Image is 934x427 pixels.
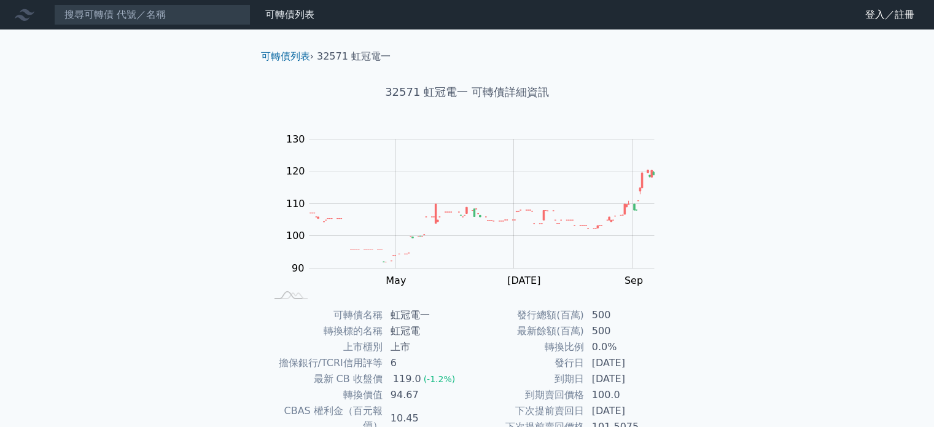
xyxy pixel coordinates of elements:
td: 轉換價值 [266,387,383,403]
td: 最新餘額(百萬) [467,323,585,339]
td: 上市 [383,339,467,355]
td: 94.67 [383,387,467,403]
a: 可轉債列表 [265,9,314,20]
li: › [261,49,314,64]
td: 6 [383,355,467,371]
td: 虹冠電一 [383,307,467,323]
h1: 32571 虹冠電一 可轉債詳細資訊 [251,84,683,101]
div: 119.0 [391,372,424,386]
td: 到期日 [467,371,585,387]
td: [DATE] [585,403,669,419]
td: 轉換標的名稱 [266,323,383,339]
td: 0.0% [585,339,669,355]
a: 登入／註冊 [855,5,924,25]
tspan: 100 [286,230,305,241]
td: 上市櫃別 [266,339,383,355]
tspan: May [386,275,406,286]
td: 到期賣回價格 [467,387,585,403]
td: 100.0 [585,387,669,403]
tspan: 130 [286,133,305,145]
td: 發行總額(百萬) [467,307,585,323]
td: [DATE] [585,355,669,371]
td: 可轉債名稱 [266,307,383,323]
tspan: Sep [625,275,643,286]
li: 32571 虹冠電一 [317,49,391,64]
td: 虹冠電 [383,323,467,339]
td: 擔保銀行/TCRI信用評等 [266,355,383,371]
tspan: 110 [286,198,305,210]
a: 可轉債列表 [261,50,310,62]
td: 500 [585,323,669,339]
tspan: 120 [286,165,305,177]
input: 搜尋可轉債 代號／名稱 [54,4,251,25]
td: 下次提前賣回日 [467,403,585,419]
td: [DATE] [585,371,669,387]
td: 最新 CB 收盤價 [266,371,383,387]
g: Chart [279,133,672,311]
tspan: [DATE] [507,275,540,286]
td: 500 [585,307,669,323]
td: 轉換比例 [467,339,585,355]
td: 發行日 [467,355,585,371]
span: (-1.2%) [424,374,456,384]
tspan: 90 [292,262,304,274]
